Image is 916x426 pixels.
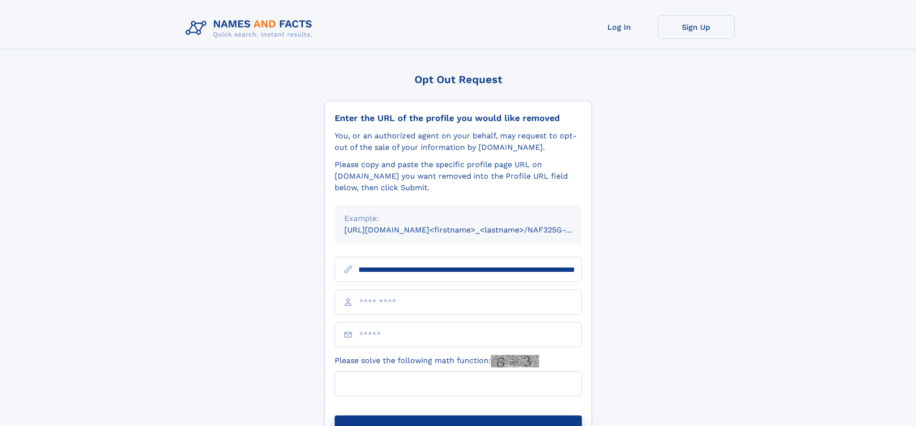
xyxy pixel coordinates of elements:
[344,225,600,234] small: [URL][DOMAIN_NAME]<firstname>_<lastname>/NAF325G-xxxxxxxx
[344,213,572,224] div: Example:
[335,159,582,194] div: Please copy and paste the specific profile page URL on [DOMAIN_NAME] you want removed into the Pr...
[325,73,592,85] div: Opt Out Request
[581,15,658,39] a: Log In
[335,355,539,367] label: Please solve the following math function:
[335,113,582,123] div: Enter the URL of the profile you would like removed
[335,130,582,153] div: You, or an authorized agent on your behalf, may request to opt-out of the sale of your informatio...
[658,15,735,39] a: Sign Up
[182,15,320,41] img: Logo Names and Facts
